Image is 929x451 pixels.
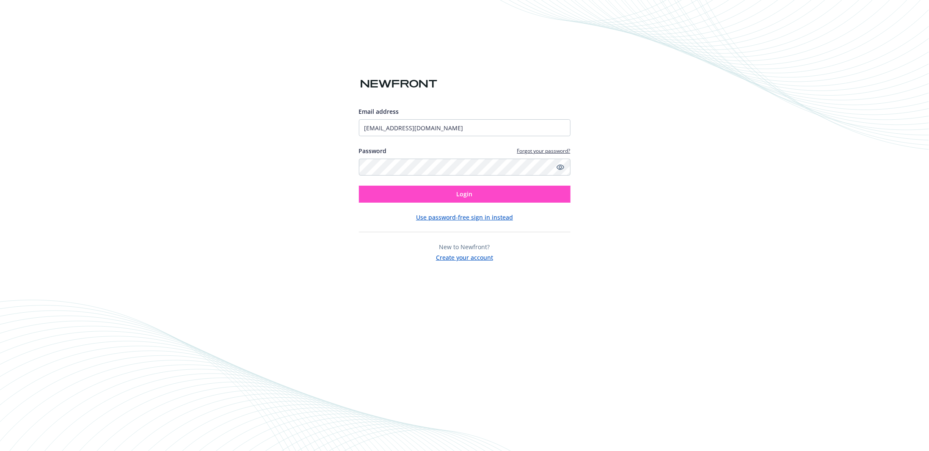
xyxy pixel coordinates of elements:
[359,146,387,155] label: Password
[457,190,473,198] span: Login
[439,243,490,251] span: New to Newfront?
[359,107,399,115] span: Email address
[416,213,513,222] button: Use password-free sign in instead
[359,77,439,91] img: Newfront logo
[359,119,571,136] input: Enter your email
[517,147,571,154] a: Forgot your password?
[359,186,571,203] button: Login
[436,251,493,262] button: Create your account
[555,162,565,172] a: Show password
[359,159,571,176] input: Enter your password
